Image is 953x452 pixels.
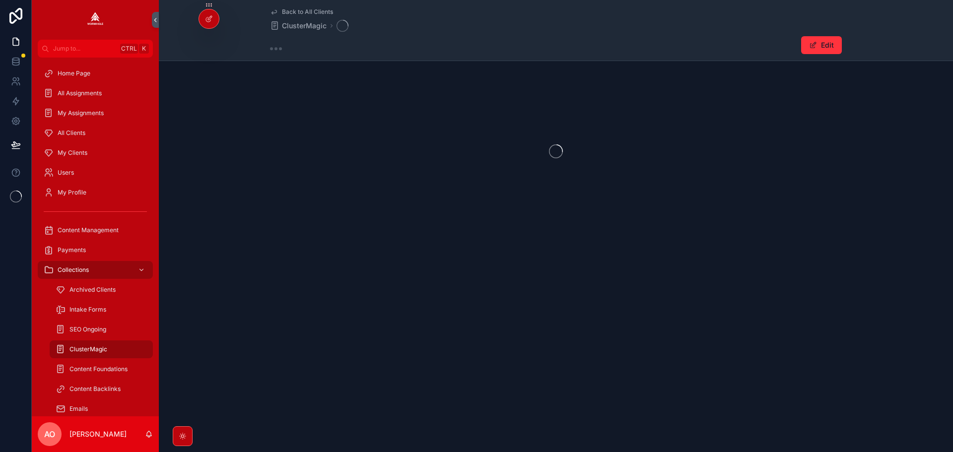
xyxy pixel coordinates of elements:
[50,340,153,358] a: ClusterMagic
[58,149,87,157] span: My Clients
[38,261,153,279] a: Collections
[38,241,153,259] a: Payments
[270,21,327,31] a: ClusterMagic
[69,325,106,333] span: SEO Ongoing
[32,58,159,416] div: scrollable content
[53,45,116,53] span: Jump to...
[69,365,128,373] span: Content Foundations
[58,246,86,254] span: Payments
[69,385,121,393] span: Content Backlinks
[58,69,90,77] span: Home Page
[69,429,127,439] p: [PERSON_NAME]
[38,144,153,162] a: My Clients
[69,405,88,413] span: Emails
[58,189,86,196] span: My Profile
[38,84,153,102] a: All Assignments
[50,400,153,418] a: Emails
[38,40,153,58] button: Jump to...CtrlK
[38,164,153,182] a: Users
[282,8,333,16] span: Back to All Clients
[87,12,103,28] img: App logo
[270,8,333,16] a: Back to All Clients
[50,281,153,299] a: Archived Clients
[38,65,153,82] a: Home Page
[69,306,106,314] span: Intake Forms
[58,129,85,137] span: All Clients
[38,104,153,122] a: My Assignments
[50,380,153,398] a: Content Backlinks
[50,360,153,378] a: Content Foundations
[140,45,148,53] span: K
[58,89,102,97] span: All Assignments
[58,169,74,177] span: Users
[282,21,327,31] span: ClusterMagic
[38,184,153,201] a: My Profile
[69,286,116,294] span: Archived Clients
[58,226,119,234] span: Content Management
[69,345,107,353] span: ClusterMagic
[120,44,138,54] span: Ctrl
[50,321,153,338] a: SEO Ongoing
[58,109,104,117] span: My Assignments
[38,124,153,142] a: All Clients
[44,428,55,440] span: AO
[801,36,842,54] button: Edit
[50,301,153,319] a: Intake Forms
[58,266,89,274] span: Collections
[38,221,153,239] a: Content Management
